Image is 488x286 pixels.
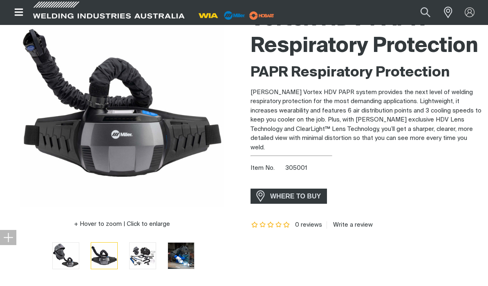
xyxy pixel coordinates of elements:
img: hide socials [3,232,13,242]
a: WHERE TO BUY [251,189,327,204]
button: Go to slide 4 [168,242,195,269]
button: Search products [412,3,439,22]
h1: Vortex HDV PAPR Respiratory Protection [251,7,481,60]
img: Vortex HDV PAPR System [53,243,79,269]
span: WHERE TO BUY [265,190,326,203]
a: Write a review [327,221,373,229]
button: Go to slide 2 [91,242,118,269]
a: miller [247,12,277,18]
button: Go to slide 1 [52,242,79,269]
img: Vortex HDV PAPR System [130,243,156,269]
button: Hover to zoom | Click to enlarge [69,219,175,229]
img: Vortex HDV PAPR System [91,243,117,269]
span: Item No. [251,164,284,173]
span: 305001 [285,165,307,171]
img: miller [247,9,277,22]
h2: PAPR Respiratory Protection [251,64,481,82]
p: [PERSON_NAME] Vortex HDV PAPR system provides the next level of welding respiratory protection fo... [251,88,481,153]
button: Go to slide 3 [129,242,156,269]
input: Product name or item number... [401,3,439,22]
span: Rating: {0} [251,222,291,228]
img: Vortex HDV PAPR System [168,243,194,269]
span: 0 reviews [295,222,322,228]
img: Vortex HDV PAPR System [20,2,224,207]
